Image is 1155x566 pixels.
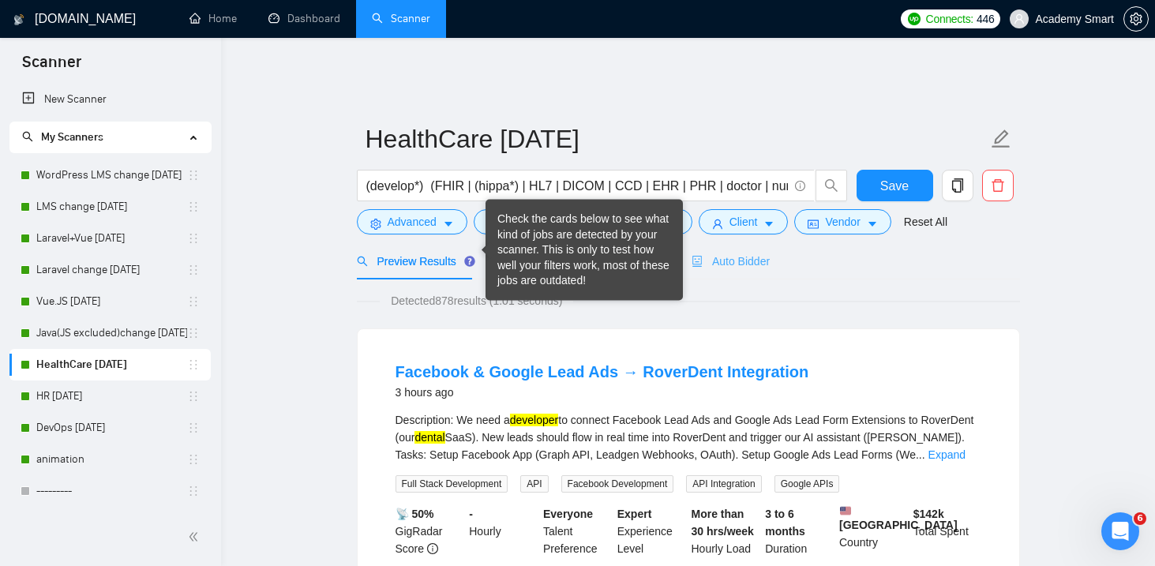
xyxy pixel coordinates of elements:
[188,529,204,545] span: double-left
[36,412,187,444] a: DevOps [DATE]
[9,317,211,349] li: Java(JS excluded)change 07.07.2025
[380,292,573,309] span: Detected 878 results (1.01 seconds)
[36,191,187,223] a: LMS change [DATE]
[370,218,381,230] span: setting
[187,232,200,245] span: holder
[729,213,758,231] span: Client
[1123,13,1149,25] a: setting
[36,380,187,412] a: HR [DATE]
[396,475,508,493] span: Full Stack Development
[795,181,805,191] span: info-circle
[908,13,921,25] img: upwork-logo.png
[692,256,703,267] span: robot
[9,286,211,317] li: Vue.JS 07.07.2025
[9,84,211,115] li: New Scanner
[9,349,211,380] li: HealthCare 21/07/2025
[13,7,24,32] img: logo
[913,508,944,520] b: $ 142k
[396,508,434,520] b: 📡 50%
[1123,6,1149,32] button: setting
[510,414,559,426] mark: developer
[617,508,652,520] b: Expert
[396,363,809,380] a: Facebook & Google Lead Ads → RoverDent Integration
[189,12,237,25] a: homeHome
[9,51,94,84] span: Scanner
[926,10,973,28] span: Connects:
[36,159,187,191] a: WordPress LMS change [DATE]
[357,209,467,234] button: settingAdvancedcaret-down
[22,84,198,115] a: New Scanner
[187,327,200,339] span: holder
[794,209,891,234] button: idcardVendorcaret-down
[520,475,548,493] span: API
[187,264,200,276] span: holder
[983,178,1013,193] span: delete
[543,508,593,520] b: Everyone
[357,256,368,267] span: search
[816,170,847,201] button: search
[928,448,966,461] a: Expand
[36,286,187,317] a: Vue.JS [DATE]
[187,422,200,434] span: holder
[1014,13,1025,24] span: user
[392,505,467,557] div: GigRadar Score
[1124,13,1148,25] span: setting
[880,176,909,196] span: Save
[36,223,187,254] a: Laravel+Vue [DATE]
[762,505,836,557] div: Duration
[916,448,925,461] span: ...
[712,218,723,230] span: user
[982,170,1014,201] button: delete
[540,505,614,557] div: Talent Preference
[187,358,200,371] span: holder
[36,254,187,286] a: Laravel change [DATE]
[692,508,754,538] b: More than 30 hrs/week
[366,176,788,196] input: Search Freelance Jobs...
[396,383,809,402] div: 3 hours ago
[9,159,211,191] li: WordPress LMS change 14.07.2025
[857,170,933,201] button: Save
[765,508,805,538] b: 3 to 6 months
[699,209,789,234] button: userClientcaret-down
[414,431,444,444] mark: dental
[268,12,340,25] a: dashboardDashboard
[836,505,910,557] div: Country
[497,212,671,289] div: Check the cards below to see what kind of jobs are detected by your scanner. This is only to test...
[904,213,947,231] a: Reset All
[763,218,774,230] span: caret-down
[41,130,103,144] span: My Scanners
[9,254,211,286] li: Laravel change 14.07.2025
[396,411,981,463] div: Description: We need a to connect Facebook Lead Ads and Google Ads Lead Form Extensions to RoverD...
[561,475,674,493] span: Facebook Development
[187,169,200,182] span: holder
[774,475,840,493] span: Google APIs
[825,213,860,231] span: Vendor
[187,201,200,213] span: holder
[36,317,187,349] a: Java(JS excluded)change [DATE]
[474,209,601,234] button: barsJob Categorycaret-down
[867,218,878,230] span: caret-down
[9,223,211,254] li: Laravel+Vue 30.06.2025
[688,505,763,557] div: Hourly Load
[187,295,200,308] span: holder
[943,178,973,193] span: copy
[977,10,994,28] span: 446
[36,349,187,380] a: HealthCare [DATE]
[463,254,477,268] div: Tooltip anchor
[9,475,211,507] li: ---------
[9,191,211,223] li: LMS change 18/08/2025
[839,505,958,531] b: [GEOGRAPHIC_DATA]
[9,380,211,412] li: HR 16/06/2025
[469,508,473,520] b: -
[808,218,819,230] span: idcard
[466,505,540,557] div: Hourly
[388,213,437,231] span: Advanced
[36,475,187,507] a: ---------
[692,255,770,268] span: Auto Bidder
[686,475,761,493] span: API Integration
[22,130,103,144] span: My Scanners
[22,131,33,142] span: search
[36,444,187,475] a: animation
[187,485,200,497] span: holder
[910,505,984,557] div: Total Spent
